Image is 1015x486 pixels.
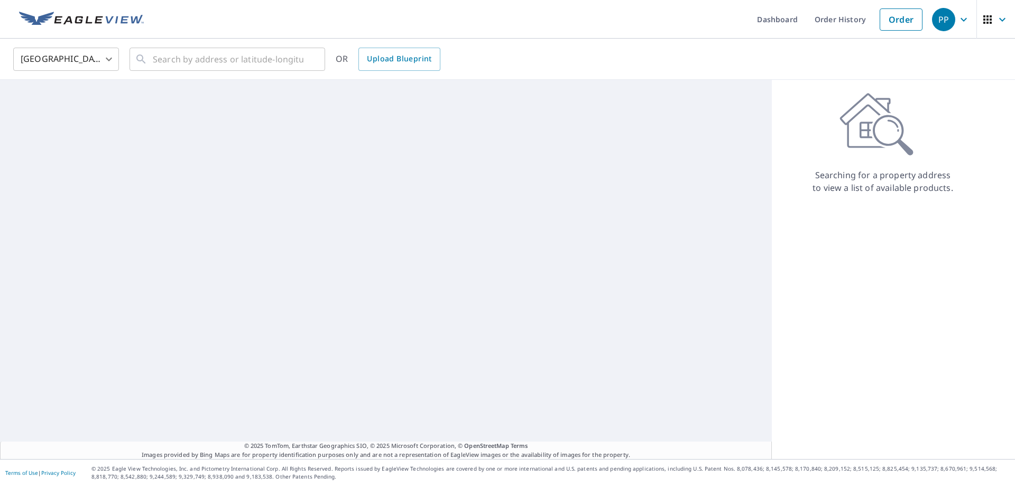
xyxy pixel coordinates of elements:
[464,442,509,450] a: OpenStreetMap
[153,44,303,74] input: Search by address or latitude-longitude
[367,52,431,66] span: Upload Blueprint
[932,8,955,31] div: PP
[244,442,528,451] span: © 2025 TomTom, Earthstar Geographics SIO, © 2025 Microsoft Corporation, ©
[336,48,440,71] div: OR
[41,469,76,476] a: Privacy Policy
[5,470,76,476] p: |
[358,48,440,71] a: Upload Blueprint
[511,442,528,450] a: Terms
[91,465,1010,481] p: © 2025 Eagle View Technologies, Inc. and Pictometry International Corp. All Rights Reserved. Repo...
[13,44,119,74] div: [GEOGRAPHIC_DATA]
[5,469,38,476] a: Terms of Use
[19,12,144,27] img: EV Logo
[880,8,922,31] a: Order
[812,169,954,194] p: Searching for a property address to view a list of available products.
